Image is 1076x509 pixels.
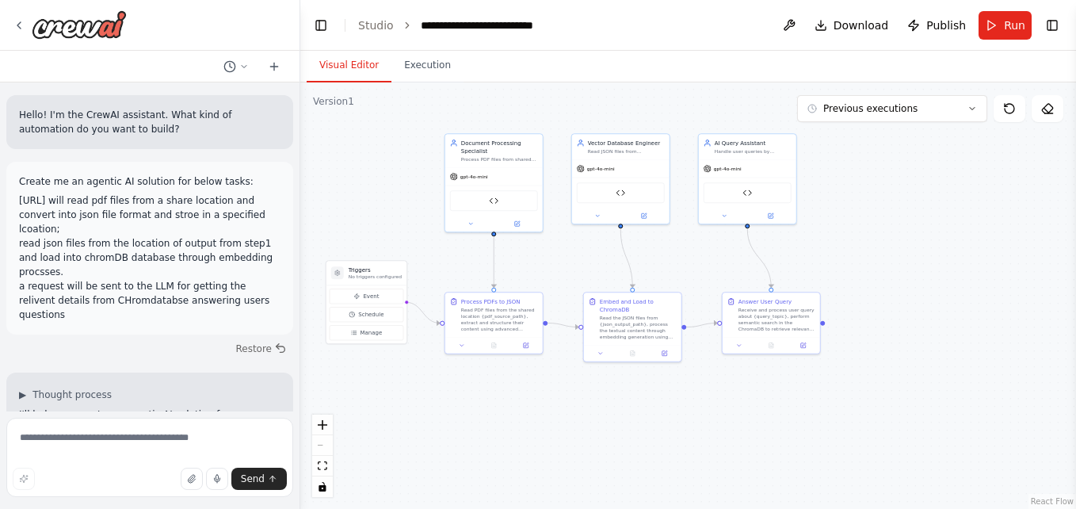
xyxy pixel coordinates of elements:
div: Read PDF files from the shared location {pdf_source_path}, extract and structure their content us... [461,307,538,332]
span: gpt-4o-mini [587,166,615,172]
div: AI Query Assistant [715,139,792,147]
div: Receive and process user query about {query_topic}, perform semantic search in the ChromaDB to re... [738,307,815,332]
div: AI Query AssistantHandle user queries by retrieving relevant information from ChromaDB using sema... [698,133,797,224]
div: Process PDFs to JSON [461,297,521,305]
span: Event [363,293,379,300]
div: TriggersNo triggers configuredEventScheduleManage [326,260,407,344]
div: Read the JSON files from {json_output_path}, process the textual content through embedding genera... [600,315,677,340]
span: ▶ [19,388,26,401]
button: Schedule [330,307,403,322]
button: Download [808,11,895,40]
span: gpt-4o-mini [460,174,488,180]
div: Document Processing Specialist [461,139,538,155]
nav: breadcrumb [358,17,533,33]
button: Event [330,289,403,304]
a: React Flow attribution [1031,497,1074,506]
button: Upload files [181,468,203,490]
g: Edge from ad05900e-d833-4d68-9612-46f1db657c53 to 8f53814d-9fb1-41ca-9a10-c98f91112d92 [548,320,578,331]
div: Embed and Load to ChromaDBRead the JSON files from {json_output_path}, process the textual conten... [583,292,682,362]
img: Embedding Generator [616,188,625,197]
button: zoom in [312,415,333,435]
button: Open in side panel [494,219,540,228]
span: Publish [926,17,966,33]
h3: Triggers [349,266,402,274]
li: [URL] will read pdf files from a share location and convert into json file format and stroe in a ... [19,193,280,236]
li: read json files from the location of output from step1 and load into chromDB database through emb... [19,236,280,279]
button: No output available [616,349,649,358]
button: Run [979,11,1032,40]
button: toggle interactivity [312,476,333,497]
span: Thought process [32,388,112,401]
button: Manage [330,325,403,340]
g: Edge from triggers to ad05900e-d833-4d68-9612-46f1db657c53 [406,298,440,327]
button: Hide left sidebar [310,14,332,36]
div: Read JSON files from {json_output_path}, process them through embedding generation, and load the ... [588,148,665,155]
button: Restore [229,338,293,360]
div: Answer User Query [738,297,792,305]
span: gpt-4o-mini [714,166,742,172]
button: Start a new chat [261,57,287,76]
span: Download [834,17,889,33]
button: Execution [391,49,464,82]
div: Vector Database Engineer [588,139,665,147]
button: Visual Editor [307,49,391,82]
span: Manage [361,329,383,337]
g: Edge from 2150db0b-e260-44d8-a6b0-f1be9107af69 to 8f53814d-9fb1-41ca-9a10-c98f91112d92 [616,228,636,288]
div: Version 1 [313,95,354,108]
p: I'll help you create an agentic AI solution for your document processing and retrieval workflow. ... [19,408,280,465]
button: Open in side panel [512,341,539,350]
li: a request will be sent to the LLM for getting the relivent details from CHromdatabse answering us... [19,279,280,322]
button: Open in side panel [789,341,816,350]
button: Open in side panel [621,211,666,220]
button: ▶Thought process [19,388,112,401]
div: Process PDF files from shared location {pdf_source_path}, convert them to structured JSON format ... [461,156,538,163]
button: Previous executions [797,95,987,122]
button: Open in side panel [748,211,793,220]
div: Handle user queries by retrieving relevant information from ChromaDB using semantic search, and p... [715,148,792,155]
img: ChromaDB Query Tool [742,188,752,197]
p: No triggers configured [349,274,402,280]
g: Edge from 8f53814d-9fb1-41ca-9a10-c98f91112d92 to b3326e56-3810-4fea-a0ae-548336a87e93 [686,320,717,331]
g: Edge from 250b300a-1349-4ee9-b48f-b7ac37aa7400 to ad05900e-d833-4d68-9612-46f1db657c53 [490,236,498,288]
div: Process PDFs to JSONRead PDF files from the shared location {pdf_source_path}, extract and struct... [445,292,544,354]
span: Previous executions [823,102,918,115]
button: Improve this prompt [13,468,35,490]
div: Document Processing SpecialistProcess PDF files from shared location {pdf_source_path}, convert t... [445,133,544,232]
button: fit view [312,456,333,476]
button: Send [231,468,287,490]
button: No output available [477,341,510,350]
button: No output available [754,341,788,350]
div: Embed and Load to ChromaDB [600,297,677,313]
button: Click to speak your automation idea [206,468,228,490]
button: Publish [901,11,972,40]
div: Vector Database EngineerRead JSON files from {json_output_path}, process them through embedding g... [571,133,670,224]
div: React Flow controls [312,415,333,497]
div: Answer User QueryReceive and process user query about {query_topic}, perform semantic search in t... [722,292,821,354]
img: Unstructured API Processor [489,196,498,205]
p: Create me an agentic AI solution for below tasks: [19,174,280,189]
button: Open in side panel [651,349,677,358]
span: Run [1004,17,1025,33]
g: Edge from e38b97f1-1599-4975-80a8-279939ad6677 to b3326e56-3810-4fea-a0ae-548336a87e93 [743,228,775,288]
span: Send [241,473,265,485]
button: Show right sidebar [1041,14,1063,36]
a: Studio [358,19,394,32]
img: Logo [32,10,127,39]
span: Schedule [358,311,383,319]
button: Switch to previous chat [217,57,255,76]
p: Hello! I'm the CrewAI assistant. What kind of automation do you want to build? [19,108,280,136]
